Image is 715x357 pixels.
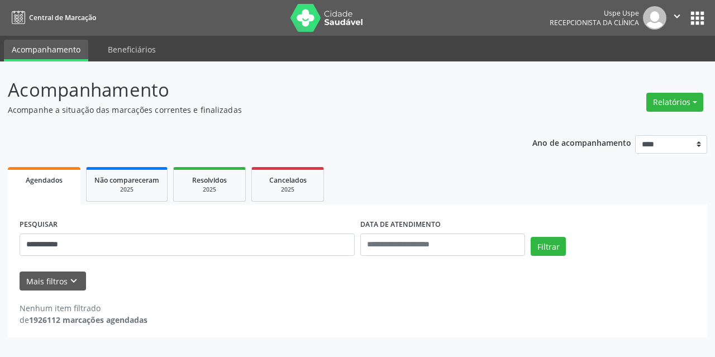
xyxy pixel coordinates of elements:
[20,314,147,326] div: de
[8,76,497,104] p: Acompanhamento
[20,216,58,234] label: PESQUISAR
[531,237,566,256] button: Filtrar
[360,216,441,234] label: DATA DE ATENDIMENTO
[8,104,497,116] p: Acompanhe a situação das marcações correntes e finalizadas
[26,175,63,185] span: Agendados
[20,302,147,314] div: Nenhum item filtrado
[182,185,237,194] div: 2025
[646,93,703,112] button: Relatórios
[688,8,707,28] button: apps
[550,18,639,27] span: Recepcionista da clínica
[94,175,159,185] span: Não compareceram
[100,40,164,59] a: Beneficiários
[550,8,639,18] div: Uspe Uspe
[269,175,307,185] span: Cancelados
[671,10,683,22] i: 
[68,275,80,287] i: keyboard_arrow_down
[8,8,96,27] a: Central de Marcação
[643,6,666,30] img: img
[4,40,88,61] a: Acompanhamento
[29,315,147,325] strong: 1926112 marcações agendadas
[260,185,316,194] div: 2025
[666,6,688,30] button: 
[192,175,227,185] span: Resolvidos
[29,13,96,22] span: Central de Marcação
[532,135,631,149] p: Ano de acompanhamento
[94,185,159,194] div: 2025
[20,272,86,291] button: Mais filtroskeyboard_arrow_down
